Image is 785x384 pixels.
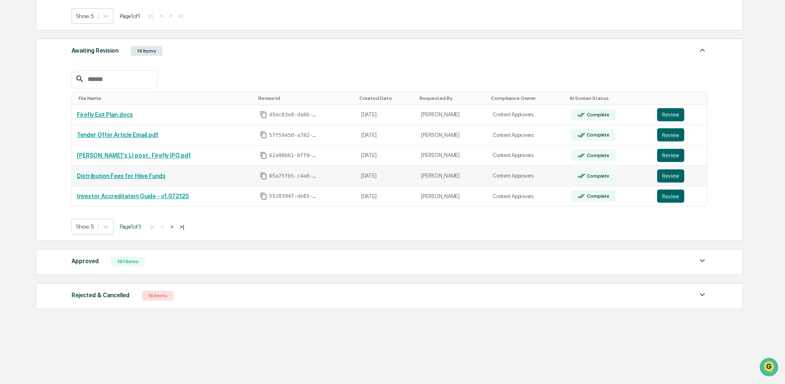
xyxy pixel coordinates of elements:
[77,193,189,199] a: Investor Accreditation Guide - v1.072125
[570,95,649,101] div: Toggle SortBy
[491,95,563,101] div: Toggle SortBy
[657,169,684,183] button: Review
[488,125,566,146] td: Content Approvers
[356,146,416,166] td: [DATE]
[58,139,100,146] a: Powered byPylon
[8,17,150,30] p: How can we help?
[60,104,66,111] div: 🗄️
[167,12,175,19] button: >
[585,153,609,158] div: Complete
[759,357,781,379] iframe: Open customer support
[68,104,102,112] span: Attestations
[72,45,118,56] div: Awaiting Revision
[585,193,609,199] div: Complete
[697,256,707,266] img: caret
[111,257,145,266] div: 161 Items
[488,146,566,166] td: Content Approvers
[359,95,413,101] div: Toggle SortBy
[488,105,566,125] td: Content Approvers
[176,12,185,19] button: >|
[419,95,484,101] div: Toggle SortBy
[260,172,267,180] span: Copy Id
[168,223,176,230] button: >
[72,290,130,301] div: Rejected & Cancelled
[659,95,704,101] div: Toggle SortBy
[356,186,416,206] td: [DATE]
[585,112,609,118] div: Complete
[260,131,267,139] span: Copy Id
[356,105,416,125] td: [DATE]
[657,128,702,141] a: Review
[416,186,488,206] td: [PERSON_NAME]
[16,119,52,127] span: Data Lookup
[697,290,707,300] img: caret
[356,125,416,146] td: [DATE]
[416,166,488,186] td: [PERSON_NAME]
[28,71,104,78] div: We're available if you need us!
[8,120,15,127] div: 🔎
[146,12,156,19] button: |<
[269,193,318,199] span: 5520394f-de85-46ae-abe4-e05e1a1d14b3
[158,223,167,230] button: <
[488,186,566,206] td: Content Approvers
[5,116,55,131] a: 🔎Data Lookup
[269,152,318,159] span: 62a98b61-bff0-4498-a3a4-078a0abee0c1
[157,12,165,19] button: <
[416,146,488,166] td: [PERSON_NAME]
[77,111,133,118] a: Firefly Exit Plan.docx
[657,108,684,121] button: Review
[657,149,702,162] a: Review
[77,132,158,138] a: Tender Offer Article Email.pdf
[177,223,187,230] button: >|
[585,132,609,138] div: Complete
[416,105,488,125] td: [PERSON_NAME]
[488,166,566,186] td: Content Approvers
[8,104,15,111] div: 🖐️
[657,190,684,203] button: Review
[356,166,416,186] td: [DATE]
[657,190,702,203] a: Review
[260,111,267,118] span: Copy Id
[260,192,267,200] span: Copy Id
[416,125,488,146] td: [PERSON_NAME]
[697,45,707,55] img: caret
[258,95,353,101] div: Toggle SortBy
[79,95,252,101] div: Toggle SortBy
[148,223,157,230] button: |<
[56,100,105,115] a: 🗄️Attestations
[21,37,136,46] input: Clear
[269,132,318,139] span: 57f59450-a782-4865-ac16-a45fae92c464
[28,63,135,71] div: Start new chat
[269,173,318,179] span: 85a75fb5-c4a0-482b-a5a9-7c20c711f2ab
[16,104,53,112] span: Preclearance
[142,291,174,301] div: 16 Items
[5,100,56,115] a: 🖐️Preclearance
[120,223,141,230] span: Page 1 of 3
[8,63,23,78] img: 1746055101610-c473b297-6a78-478c-a979-82029cc54cd1
[260,152,267,159] span: Copy Id
[657,149,684,162] button: Review
[77,152,191,159] a: [PERSON_NAME]'s LI post_ Firefly IPO.pdf
[131,46,162,56] div: 14 Items
[657,169,702,183] a: Review
[77,173,166,179] a: Distribution Fees for Hiive Funds
[140,65,150,75] button: Start new chat
[585,173,609,179] div: Complete
[269,111,318,118] span: 45ec83e8-da0b-4847-aee1-8d18fc09c689
[72,256,99,266] div: Approved
[82,139,100,146] span: Pylon
[657,128,684,141] button: Review
[120,13,140,19] span: Page 1 of 1
[657,108,702,121] a: Review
